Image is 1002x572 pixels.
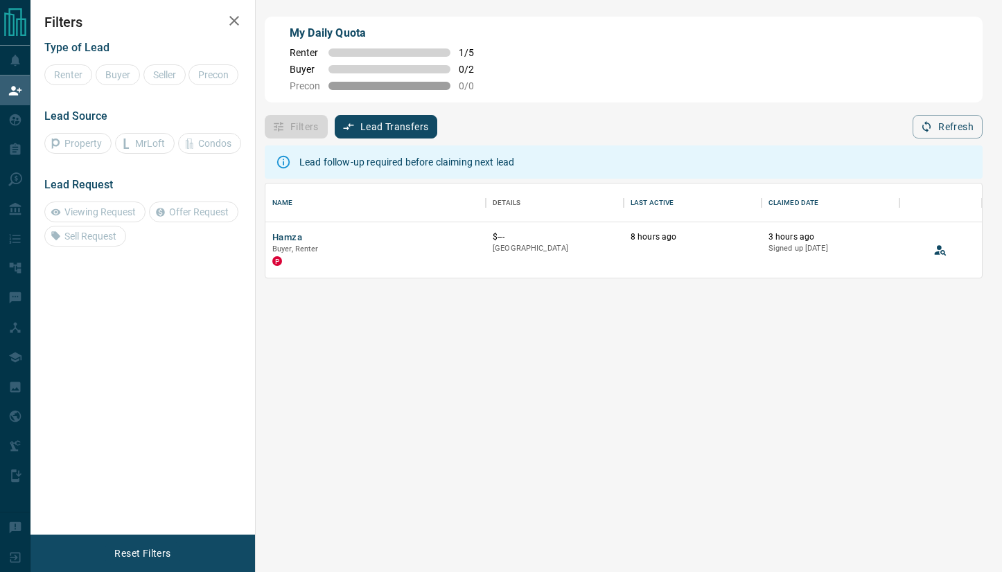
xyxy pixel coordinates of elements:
[933,243,947,257] svg: View Lead
[930,240,951,260] button: View Lead
[44,41,109,54] span: Type of Lead
[631,184,674,222] div: Last Active
[493,184,520,222] div: Details
[290,25,489,42] p: My Daily Quota
[290,80,320,91] span: Precon
[459,64,489,75] span: 0 / 2
[44,14,241,30] h2: Filters
[762,184,899,222] div: Claimed Date
[768,243,893,254] p: Signed up [DATE]
[44,109,107,123] span: Lead Source
[105,542,179,565] button: Reset Filters
[768,184,819,222] div: Claimed Date
[459,80,489,91] span: 0 / 0
[299,150,514,175] div: Lead follow-up required before claiming next lead
[44,178,113,191] span: Lead Request
[272,244,319,253] span: Buyer, Renter
[335,115,438,138] button: Lead Transfers
[272,231,302,244] button: Hamza
[272,184,293,222] div: Name
[272,256,282,266] div: property.ca
[631,231,755,243] p: 8 hours ago
[486,184,624,222] div: Details
[768,231,893,243] p: 3 hours ago
[624,184,762,222] div: Last Active
[493,231,617,243] p: $---
[493,243,617,254] p: [GEOGRAPHIC_DATA]
[290,64,320,75] span: Buyer
[265,184,486,222] div: Name
[913,115,983,138] button: Refresh
[290,47,320,58] span: Renter
[459,47,489,58] span: 1 / 5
